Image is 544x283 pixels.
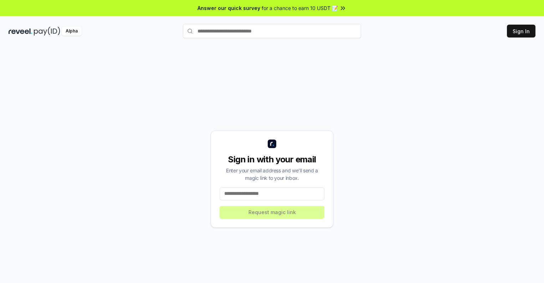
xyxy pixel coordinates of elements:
[62,27,82,36] div: Alpha
[507,25,535,37] button: Sign In
[268,140,276,148] img: logo_small
[9,27,32,36] img: reveel_dark
[220,167,324,182] div: Enter your email address and we’ll send a magic link to your inbox.
[197,4,260,12] span: Answer our quick survey
[220,154,324,165] div: Sign in with your email
[262,4,338,12] span: for a chance to earn 10 USDT 📝
[34,27,60,36] img: pay_id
